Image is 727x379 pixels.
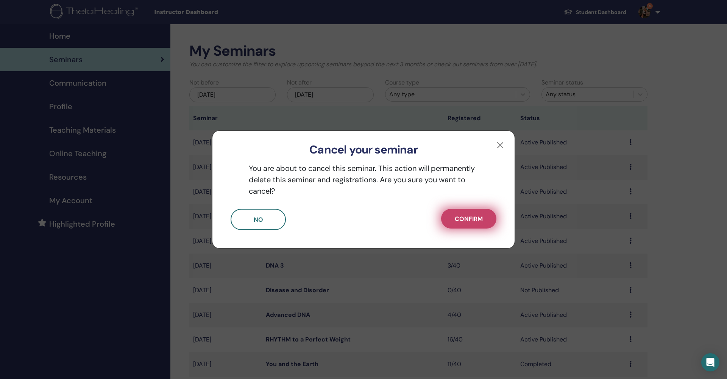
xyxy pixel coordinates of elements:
[254,216,263,224] span: No
[231,163,496,197] p: You are about to cancel this seminar. This action will permanently delete this seminar and regist...
[231,209,286,230] button: No
[455,215,483,223] span: Confirm
[701,353,719,371] div: Open Intercom Messenger
[225,143,502,157] h3: Cancel your seminar
[441,209,496,229] button: Confirm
